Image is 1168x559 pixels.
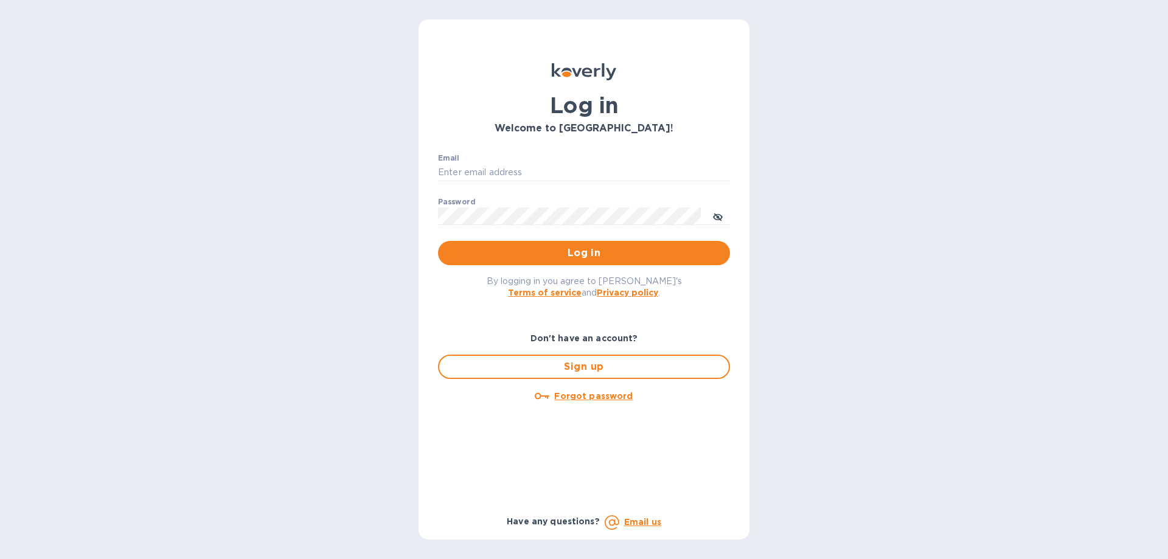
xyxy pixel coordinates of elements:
[487,276,682,297] span: By logging in you agree to [PERSON_NAME]'s and .
[438,164,730,182] input: Enter email address
[552,63,616,80] img: Koverly
[507,516,600,526] b: Have any questions?
[554,391,633,401] u: Forgot password
[448,246,720,260] span: Log in
[624,517,661,527] a: Email us
[438,241,730,265] button: Log in
[438,355,730,379] button: Sign up
[438,123,730,134] h3: Welcome to [GEOGRAPHIC_DATA]!
[438,92,730,118] h1: Log in
[530,333,638,343] b: Don't have an account?
[438,155,459,162] label: Email
[508,288,582,297] a: Terms of service
[449,359,719,374] span: Sign up
[438,198,475,206] label: Password
[597,288,658,297] a: Privacy policy
[706,204,730,228] button: toggle password visibility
